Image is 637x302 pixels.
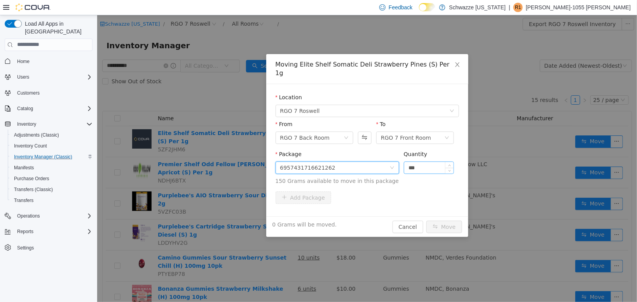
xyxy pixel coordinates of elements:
span: Inventory Manager (Classic) [14,154,72,160]
a: Transfers [11,196,37,205]
span: 150 Grams available to move in this package [178,162,362,170]
span: Increase Value [348,147,356,153]
span: Users [14,72,92,82]
button: Transfers [8,195,96,206]
button: Cancel [295,205,326,218]
span: Catalog [14,104,92,113]
button: Home [2,56,96,67]
label: Quantity [307,136,330,142]
a: Home [14,57,33,66]
span: Inventory Manager (Classic) [11,152,92,162]
span: Settings [14,242,92,252]
span: Manifests [11,163,92,172]
span: RGO 7 Roswell [183,90,223,102]
span: Operations [17,213,40,219]
span: Feedback [389,4,412,11]
span: Transfers (Classic) [11,185,92,194]
a: Transfers (Classic) [11,185,56,194]
div: RGO 7 Front Room [284,117,334,128]
button: Purchase Orders [8,173,96,184]
input: Quantity [307,147,357,158]
i: icon: down [247,120,251,126]
button: icon: swapMove [329,205,365,218]
a: Settings [14,243,37,253]
span: Transfers [11,196,92,205]
p: [PERSON_NAME]-1055 [PERSON_NAME] [526,3,631,12]
div: 6957431716621262 [183,147,239,158]
span: Customers [17,90,40,96]
div: Moving Elite Shelf Somatic Deli Strawberry Pines (S) Per 1g [178,45,362,62]
input: Dark Mode [419,3,435,11]
button: Settings [2,242,96,253]
span: Settings [17,245,34,251]
button: Users [2,72,96,83]
span: Catalog [17,105,33,112]
p: Schwazze [US_STATE] [449,3,506,12]
span: Transfers (Classic) [14,186,53,193]
div: RGO 7 Back Room [183,117,233,128]
span: Decrease Value [348,153,356,158]
button: Swap [261,116,274,129]
span: Adjustments (Classic) [14,132,59,138]
p: | [509,3,510,12]
span: Users [17,74,29,80]
button: Manifests [8,162,96,173]
label: Package [178,136,204,142]
span: Inventory [17,121,36,127]
span: Inventory Count [11,141,92,151]
span: Dark Mode [419,11,419,12]
span: Transfers [14,197,33,204]
button: Operations [2,211,96,221]
a: Inventory Count [11,141,50,151]
i: icon: up [351,149,354,151]
button: Operations [14,211,43,221]
div: Renee-1055 Bailey [513,3,523,12]
span: Reports [17,228,33,235]
span: Load All Apps in [GEOGRAPHIC_DATA] [22,20,92,35]
i: icon: close [357,46,363,53]
label: Location [178,79,205,85]
button: Reports [14,227,37,236]
button: Transfers (Classic) [8,184,96,195]
button: Inventory Count [8,140,96,151]
a: Manifests [11,163,37,172]
span: Reports [14,227,92,236]
button: Close [349,39,371,61]
span: Manifests [14,165,34,171]
img: Cova [16,4,51,11]
button: Catalog [14,104,36,113]
button: Customers [2,87,96,98]
a: Inventory Manager (Classic) [11,152,75,162]
button: Reports [2,226,96,237]
button: Inventory [2,119,96,130]
button: Inventory Manager (Classic) [8,151,96,162]
span: Adjustments (Classic) [11,130,92,140]
button: icon: plusAdd Package [178,176,234,189]
span: Purchase Orders [11,174,92,183]
button: Users [14,72,32,82]
a: Purchase Orders [11,174,52,183]
span: R1 [515,3,521,12]
span: Customers [14,88,92,98]
span: Home [17,58,30,65]
label: To [279,106,288,112]
i: icon: down [353,93,357,99]
span: Home [14,56,92,66]
i: icon: down [347,120,352,126]
i: icon: down [351,155,354,157]
button: Adjustments (Classic) [8,130,96,140]
nav: Complex example [5,53,92,274]
span: Purchase Orders [14,176,49,182]
span: Inventory Count [14,143,47,149]
a: Adjustments (Classic) [11,130,62,140]
label: From [178,106,195,112]
button: Inventory [14,119,39,129]
span: 0 Grams will be moved. [175,205,240,214]
button: Catalog [2,103,96,114]
span: Inventory [14,119,92,129]
span: Operations [14,211,92,221]
a: Customers [14,88,43,98]
i: icon: down [293,150,297,156]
